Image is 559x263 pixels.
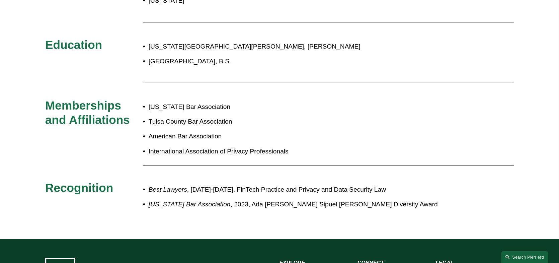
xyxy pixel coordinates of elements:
[149,199,455,210] p: , 2023, Ada [PERSON_NAME] Sipuel [PERSON_NAME] Diversity Award
[45,99,130,127] span: Memberships and Affiliations
[149,56,455,67] p: [GEOGRAPHIC_DATA], B.S.
[149,131,455,142] p: American Bar Association
[501,251,548,263] a: Search this site
[149,41,455,53] p: [US_STATE][GEOGRAPHIC_DATA][PERSON_NAME], [PERSON_NAME]
[149,186,187,193] em: Best Lawyers
[149,201,231,208] em: [US_STATE] Bar Association
[149,184,455,196] p: , [DATE]-[DATE], FinTech Practice and Privacy and Data Security Law
[149,146,455,157] p: International Association of Privacy Professionals
[149,116,455,128] p: Tulsa County Bar Association
[45,38,102,51] span: Education
[45,181,113,194] span: Recognition
[149,101,455,113] p: [US_STATE] Bar Association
